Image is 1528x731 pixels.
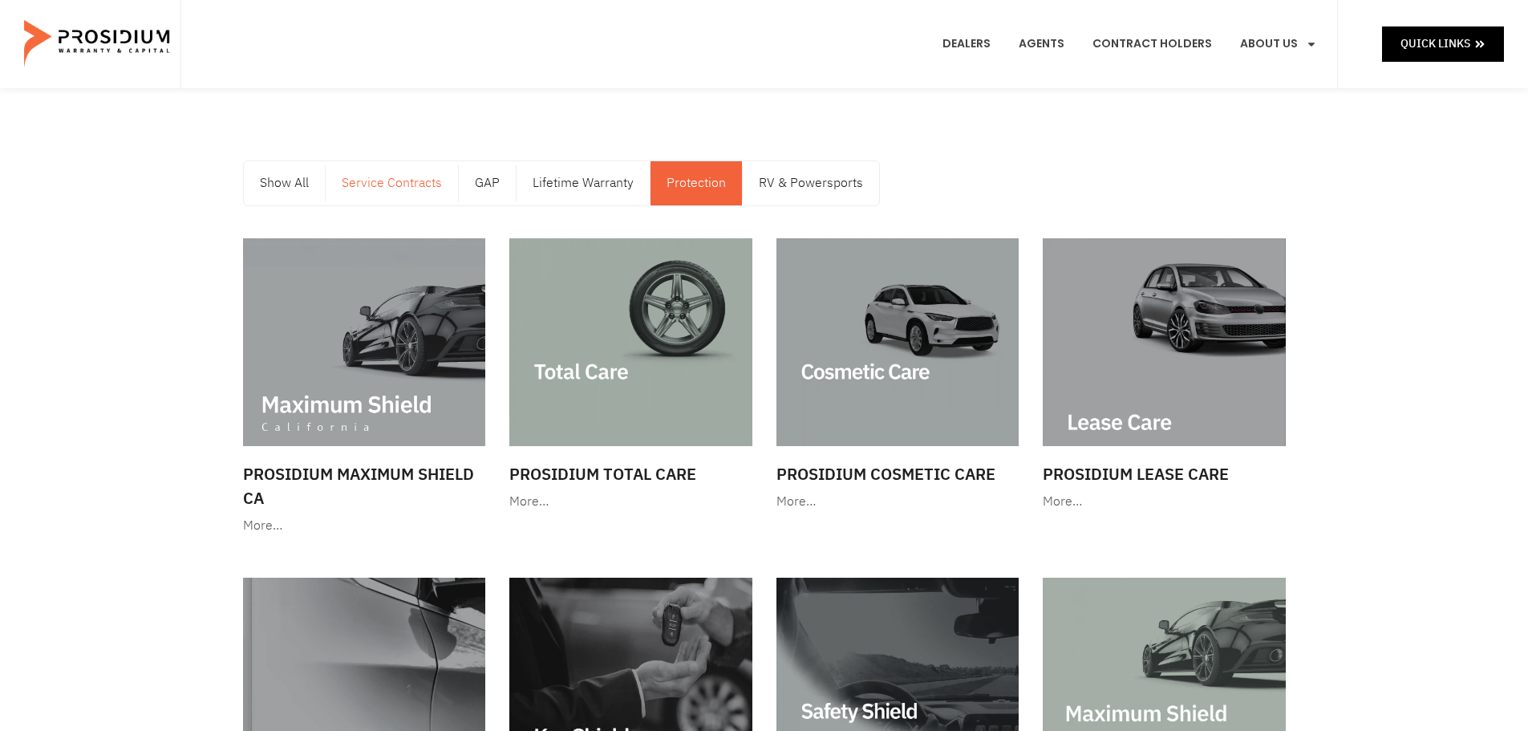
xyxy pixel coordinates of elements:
a: Agents [1007,14,1076,74]
h3: Prosidium Lease Care [1043,462,1286,486]
a: Show All [244,161,325,205]
a: Service Contracts [326,161,458,205]
a: Protection [651,161,742,205]
a: Quick Links [1382,26,1504,61]
h3: Prosidium Cosmetic Care [776,462,1019,486]
a: Prosidium Total Care More… [501,230,760,522]
a: GAP [459,161,516,205]
a: About Us [1228,14,1329,74]
a: Prosidium Lease Care More… [1035,230,1294,522]
h3: Prosidium Maximum Shield CA [243,462,486,510]
a: Prosidium Maximum Shield CA More… [235,230,494,546]
a: Prosidium Cosmetic Care More… [768,230,1027,522]
div: More… [1043,490,1286,514]
nav: Menu [244,161,879,205]
nav: Menu [930,14,1329,74]
h3: Prosidium Total Care [509,462,752,486]
span: Quick Links [1400,34,1470,54]
a: Contract Holders [1080,14,1224,74]
div: More… [243,514,486,538]
a: RV & Powersports [743,161,879,205]
a: Dealers [930,14,1003,74]
div: More… [776,490,1019,514]
div: More… [509,490,752,514]
a: Lifetime Warranty [517,161,650,205]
